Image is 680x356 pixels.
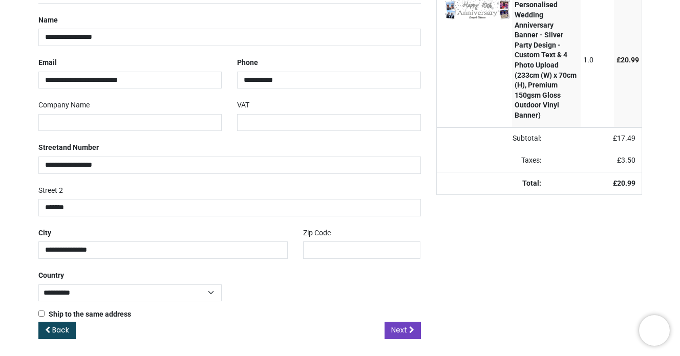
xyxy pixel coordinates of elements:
span: £ [617,56,639,64]
span: 20.99 [621,56,639,64]
a: Next [385,322,421,339]
label: VAT [237,97,249,114]
strong: £ [613,179,635,187]
span: £ [613,134,635,142]
span: and Number [59,143,99,151]
span: 3.50 [621,156,635,164]
span: 17.49 [617,134,635,142]
label: Country [38,267,64,284]
label: Street [38,139,99,157]
span: Next [391,325,407,335]
td: Subtotal: [437,127,547,150]
strong: Personalised Wedding Anniversary Banner - Silver Party Design - Custom Text & 4 Photo Upload (233... [515,1,577,119]
label: Zip Code [303,225,331,242]
label: Company Name [38,97,90,114]
label: Name [38,12,58,29]
span: 20.99 [617,179,635,187]
span: Back [52,325,69,335]
label: Phone [237,54,258,72]
iframe: Brevo live chat [639,315,670,346]
label: Street 2 [38,182,63,199]
input: Ship to the same address [38,310,45,317]
label: Email [38,54,57,72]
div: 1.0 [583,55,611,65]
label: City [38,225,51,242]
td: Taxes: [437,149,547,172]
label: Ship to the same address [38,309,131,320]
a: Back [38,322,76,339]
span: £ [617,156,635,164]
strong: Total: [522,179,541,187]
